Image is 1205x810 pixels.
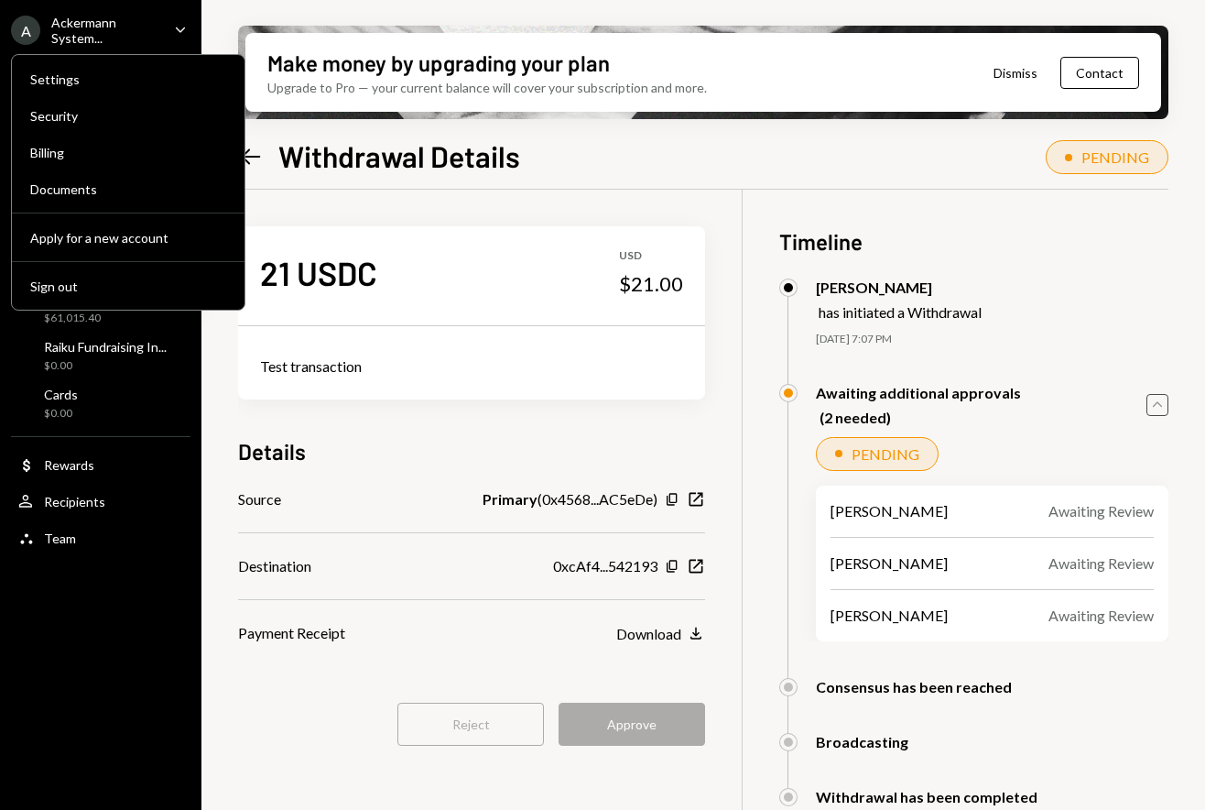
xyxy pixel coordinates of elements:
[238,488,281,510] div: Source
[11,16,40,45] div: A
[19,172,237,205] a: Documents
[44,406,78,421] div: $0.00
[819,303,982,321] div: has initiated a Withdrawal
[816,384,1021,401] div: Awaiting additional approvals
[267,78,707,97] div: Upgrade to Pro — your current balance will cover your subscription and more.
[260,356,683,378] div: Test transaction
[616,625,681,642] div: Download
[238,622,345,644] div: Payment Receipt
[11,334,190,378] a: Raiku Fundraising In...$0.00
[619,271,683,297] div: $21.00
[19,222,237,255] button: Apply for a new account
[267,48,610,78] div: Make money by upgrading your plan
[44,494,105,509] div: Recipients
[1060,57,1139,89] button: Contact
[19,99,237,132] a: Security
[44,387,78,402] div: Cards
[11,521,190,554] a: Team
[44,531,76,546] div: Team
[238,555,311,577] div: Destination
[816,733,908,750] div: Broadcasting
[11,381,190,425] a: Cards$0.00
[11,448,190,481] a: Rewards
[238,436,306,466] h3: Details
[44,339,167,355] div: Raiku Fundraising In...
[51,15,159,46] div: Ackermann System...
[30,71,226,87] div: Settings
[483,488,657,510] div: ( 0x4568...AC5eDe )
[1081,148,1149,166] div: PENDING
[30,181,226,197] div: Documents
[820,409,1021,426] div: (2 needed)
[30,230,226,246] div: Apply for a new account
[19,270,237,303] button: Sign out
[19,136,237,169] a: Billing
[830,605,948,627] div: [PERSON_NAME]
[816,678,1012,695] div: Consensus has been reached
[11,485,190,518] a: Recipients
[1048,500,1154,522] div: Awaiting Review
[1048,605,1154,627] div: Awaiting Review
[619,248,683,264] div: USD
[816,788,1037,805] div: Withdrawal has been completed
[971,51,1060,94] button: Dismiss
[30,279,226,294] div: Sign out
[30,145,226,160] div: Billing
[44,457,94,473] div: Rewards
[816,279,982,296] div: [PERSON_NAME]
[483,488,537,510] b: Primary
[616,624,705,644] button: Download
[19,62,237,95] a: Settings
[260,252,377,293] div: 21 USDC
[1048,553,1154,575] div: Awaiting Review
[278,137,520,174] h1: Withdrawal Details
[830,500,948,522] div: [PERSON_NAME]
[852,445,919,463] div: PENDING
[816,332,1168,347] div: [DATE] 7:07 PM
[44,358,167,374] div: $0.00
[830,553,948,575] div: [PERSON_NAME]
[553,555,657,577] div: 0xcAf4...542193
[30,108,226,124] div: Security
[779,226,1168,257] h3: Timeline
[44,311,129,326] div: $61,015.40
